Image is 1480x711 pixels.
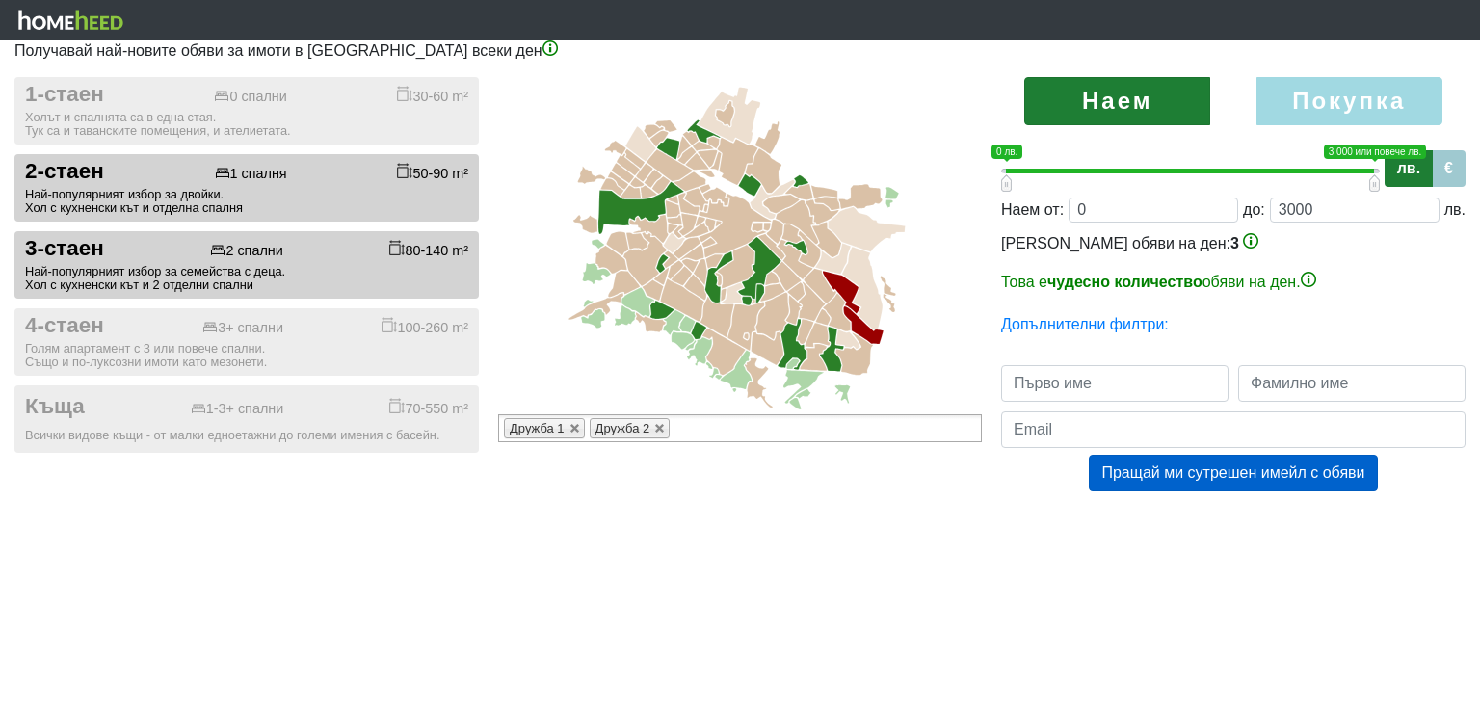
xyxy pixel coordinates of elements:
input: Email [1001,411,1466,448]
p: Получавай най-новите обяви за имоти в [GEOGRAPHIC_DATA] всеки ден [14,39,1466,63]
img: info-3.png [1243,233,1258,249]
div: Най-популярният избор за двойки. Хол с кухненски кът и отделна спалня [25,188,468,215]
div: Всички видове къщи - от малки едноетажни до големи имения с басейн. [25,429,468,442]
span: 3-стаен [25,236,104,262]
label: лв. [1385,150,1433,187]
div: 30-60 m² [397,86,468,105]
span: 3 000 или повече лв. [1324,145,1426,159]
img: info-3.png [542,40,558,56]
p: Това е обяви на ден. [1001,271,1466,294]
button: Къща 1-3+ спални 70-550 m² Всички видове къщи - от малки едноетажни до големи имения с басейн. [14,385,479,453]
a: Допълнителни филтри: [1001,316,1169,332]
button: 3-стаен 2 спални 80-140 m² Най-популярният избор за семейства с деца.Хол с кухненски кът и 2 отде... [14,231,479,299]
input: Първо име [1001,365,1229,402]
label: € [1432,150,1466,187]
img: info-3.png [1301,272,1316,287]
div: [PERSON_NAME] обяви на ден: [1001,232,1466,294]
div: Голям апартамент с 3 или повече спални. Също и по-луксозни имоти като мезонети. [25,342,468,369]
span: 3 [1230,235,1239,251]
div: Холът и спалнята са в една стая. Тук са и таванските помещения, и ателиетата. [25,111,468,138]
span: Дружба 1 [510,421,565,435]
label: Покупка [1256,77,1442,125]
span: 4-стаен [25,313,104,339]
div: 100-260 m² [382,317,468,336]
div: 1 спалня [215,166,287,182]
div: 0 спални [214,89,286,105]
button: 1-стаен 0 спални 30-60 m² Холът и спалнята са в една стая.Тук са и таванските помещения, и ателие... [14,77,479,145]
div: 70-550 m² [389,398,468,417]
button: Пращай ми сутрешен имейл с обяви [1089,455,1377,491]
span: 1-стаен [25,82,104,108]
input: Фамилно име [1238,365,1466,402]
button: 2-стаен 1 спалня 50-90 m² Най-популярният избор за двойки.Хол с кухненски кът и отделна спалня [14,154,479,222]
button: 4-стаен 3+ спални 100-260 m² Голям апартамент с 3 или повече спални.Също и по-луксозни имоти като... [14,308,479,376]
div: 50-90 m² [397,163,468,182]
span: 2-стаен [25,159,104,185]
div: 2 спални [210,243,282,259]
div: 1-3+ спални [191,401,284,417]
b: чудесно количество [1047,274,1202,290]
div: лв. [1444,198,1466,222]
div: Най-популярният избор за семейства с деца. Хол с кухненски кът и 2 отделни спални [25,265,468,292]
span: 0 лв. [991,145,1022,159]
span: Дружба 2 [595,421,650,435]
div: Наем от: [1001,198,1064,222]
div: 80-140 m² [389,240,468,259]
div: до: [1243,198,1265,222]
label: Наем [1024,77,1210,125]
div: 3+ спални [202,320,283,336]
span: Къща [25,394,85,420]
